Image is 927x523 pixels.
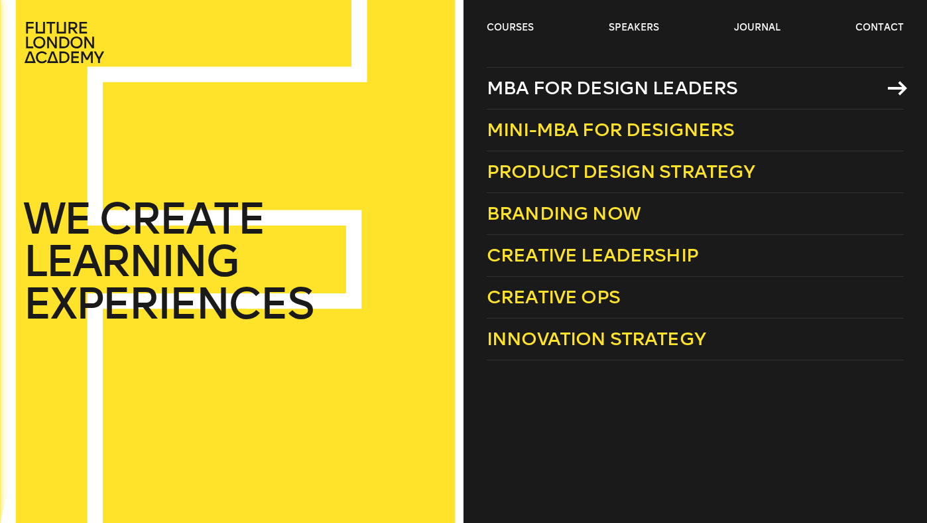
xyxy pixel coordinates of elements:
[487,202,641,224] span: Branding Now
[609,21,659,35] a: speakers
[487,161,755,183] span: Product Design Strategy
[734,21,780,35] a: journal
[487,277,904,319] a: Creative Ops
[855,21,904,35] a: contact
[487,235,904,277] a: Creative Leadership
[487,77,738,99] span: MBA for Design Leaders
[487,193,904,235] a: Branding Now
[487,21,534,35] a: courses
[487,328,706,350] span: Innovation Strategy
[487,67,904,110] a: MBA for Design Leaders
[487,286,620,308] span: Creative Ops
[487,110,904,151] a: Mini-MBA for Designers
[487,319,904,360] a: Innovation Strategy
[487,119,735,141] span: Mini-MBA for Designers
[487,244,698,266] span: Creative Leadership
[487,151,904,193] a: Product Design Strategy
